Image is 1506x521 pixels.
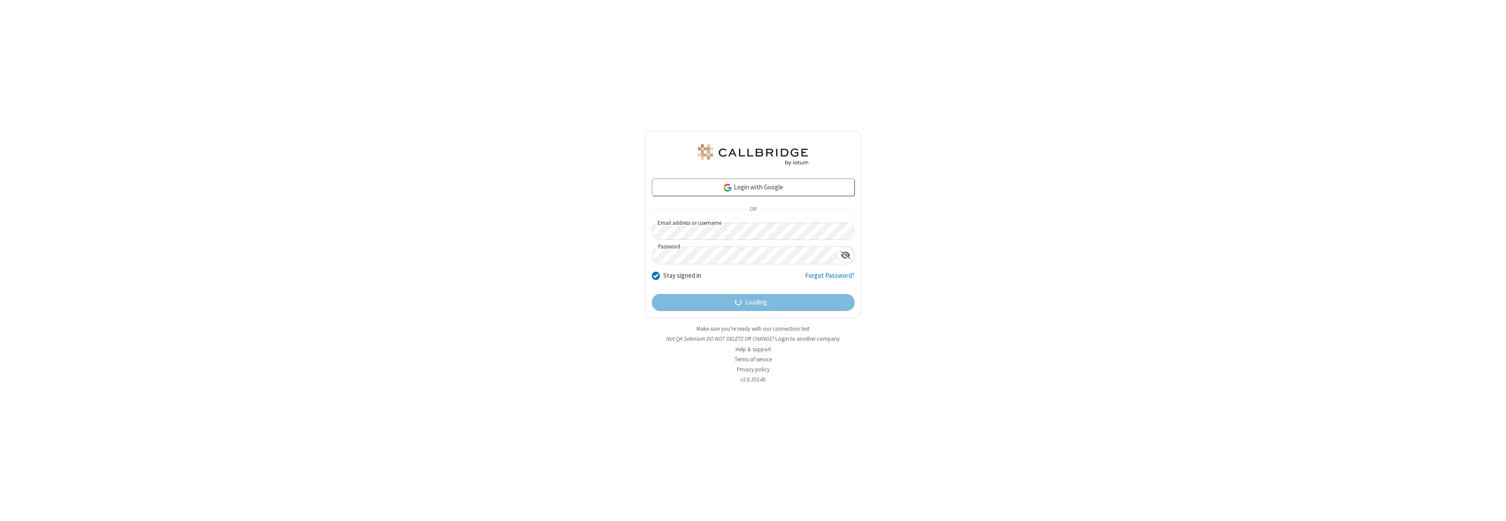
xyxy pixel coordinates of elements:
[735,356,772,363] a: Terms of service
[697,325,809,332] a: Make sure you're ready with our connection test
[837,247,854,263] div: Show password
[652,223,855,240] input: Email address or username
[652,178,855,196] a: Login with Google
[652,294,855,311] button: Loading...
[745,297,771,308] span: Loading...
[1484,498,1499,515] iframe: Chat
[735,346,771,353] a: Help & support
[663,271,701,281] label: Stay signed in
[696,144,810,165] img: QA Selenium DO NOT DELETE OR CHANGE
[723,183,732,192] img: google-icon.png
[805,271,855,287] a: Forgot Password?
[645,375,862,384] li: v2.6.353.4b
[775,335,840,343] button: Login to another company
[746,203,760,216] span: OR
[737,366,770,373] a: Privacy policy
[645,335,862,343] li: Not QA Selenium DO NOT DELETE OR CHANGE?
[652,247,837,264] input: Password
